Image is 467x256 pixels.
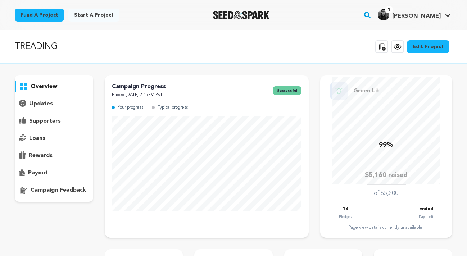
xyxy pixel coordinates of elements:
p: overview [31,82,57,91]
p: Your progress [118,104,143,112]
p: payout [28,169,48,177]
p: Pledges [339,213,352,220]
p: rewards [29,151,53,160]
div: Truong D.'s Profile [378,9,441,20]
button: rewards [15,150,93,161]
p: Ended [419,205,433,213]
p: Campaign Progress [112,82,166,91]
p: Days Left [419,213,433,220]
p: Typical progress [158,104,188,112]
button: loans [15,133,93,144]
a: Fund a project [15,9,64,22]
span: [PERSON_NAME] [392,13,441,19]
p: loans [29,134,45,143]
p: 18 [343,205,348,213]
a: Edit Project [407,40,449,53]
a: Truong D.'s Profile [376,8,452,20]
p: campaign feedback [31,186,86,195]
p: updates [29,100,53,108]
p: 99% [379,140,393,150]
button: supporters [15,115,93,127]
img: d029820559fcf00a.jpg [378,9,389,20]
p: TREADING [15,40,58,53]
a: Seed&Spark Homepage [213,11,269,19]
p: supporters [29,117,61,125]
button: updates [15,98,93,110]
span: successful [273,86,301,95]
p: Ended [DATE] 2:45PM PST [112,91,166,99]
span: Truong D.'s Profile [376,8,452,23]
div: Page view data is currently unavailable. [327,225,445,230]
button: payout [15,167,93,179]
button: campaign feedback [15,184,93,196]
p: of $5,200 [374,189,398,198]
a: Start a project [68,9,119,22]
img: Seed&Spark Logo Dark Mode [213,11,269,19]
span: 1 [385,6,393,13]
button: overview [15,81,93,92]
